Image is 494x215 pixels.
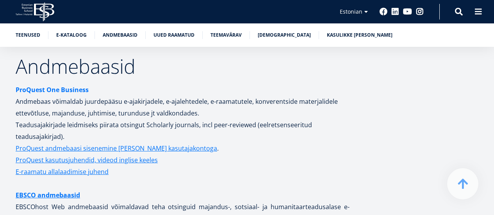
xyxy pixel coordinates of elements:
a: EBSCO andmebaasid [16,189,80,201]
a: Kasulikke [PERSON_NAME] [327,31,392,39]
a: Teemavärav [210,31,242,39]
a: Linkedin [391,8,399,16]
strong: ProQuest One Business [16,85,89,94]
p: . [16,142,350,154]
a: ProQuest kasutusjuhendid, videod inglise keeles [16,154,158,166]
a: Youtube [403,8,412,16]
a: [DEMOGRAPHIC_DATA] [258,31,311,39]
a: Uued raamatud [153,31,194,39]
a: Andmebaasid [103,31,137,39]
a: Teenused [16,31,40,39]
a: ProQuest andmebaasi sisenemine [PERSON_NAME] kasutajakontoga [16,142,217,154]
p: Andmebaas võimaldab juurdepääsu e-ajakirjadele, e-ajalehtedele, e-raamatutele, konverentside mate... [16,84,350,142]
h2: Andmebaasid [16,57,350,76]
a: E-kataloog [56,31,87,39]
a: E-raamatu allalaadimise juhend [16,166,109,178]
a: ProQuest One Business [16,84,89,96]
a: Instagram [416,8,424,16]
a: Facebook [380,8,387,16]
